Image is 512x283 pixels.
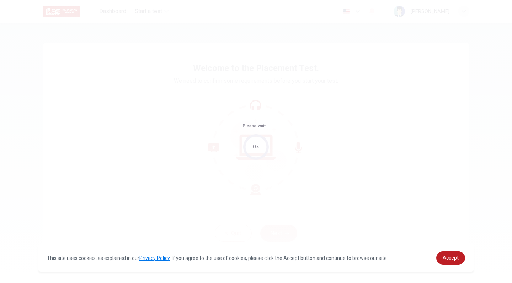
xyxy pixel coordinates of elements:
span: Accept [443,255,459,261]
div: 0% [253,143,260,151]
div: cookieconsent [38,244,474,272]
a: dismiss cookie message [436,251,465,265]
span: Please wait... [242,124,270,129]
a: Privacy Policy [139,255,170,261]
span: This site uses cookies, as explained in our . If you agree to the use of cookies, please click th... [47,255,388,261]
